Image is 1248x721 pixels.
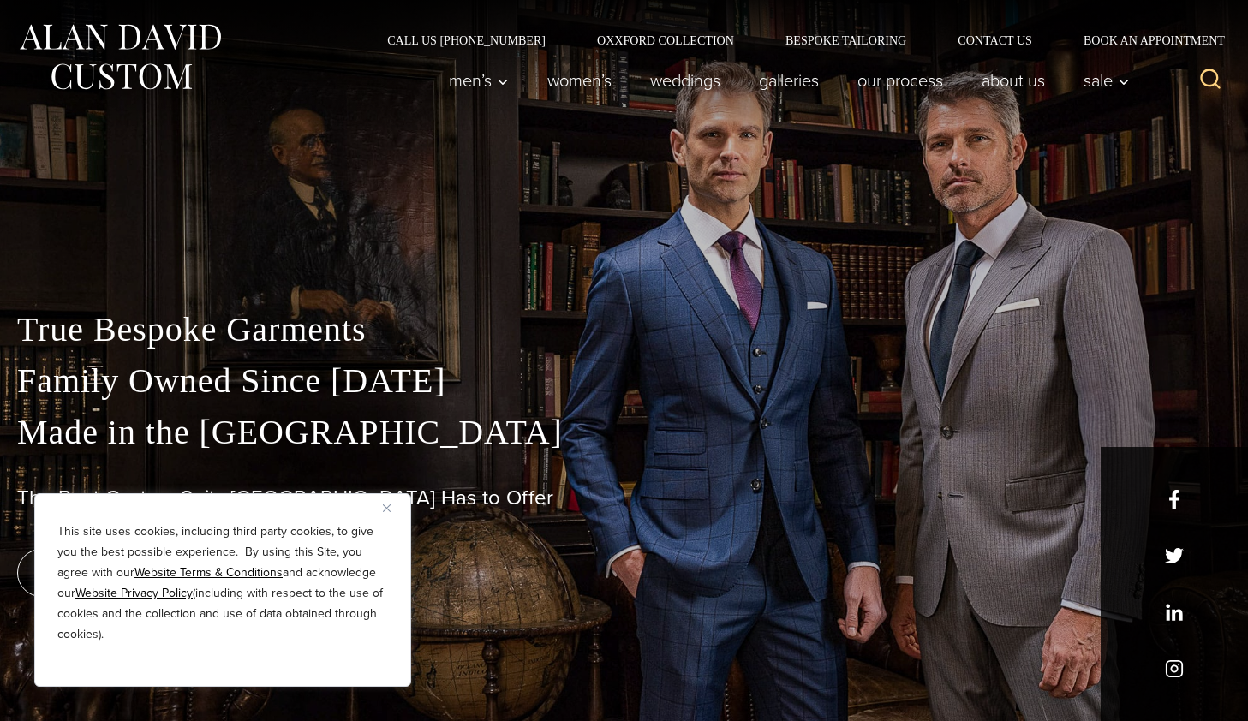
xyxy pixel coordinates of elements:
[571,34,760,46] a: Oxxford Collection
[361,34,1231,46] nav: Secondary Navigation
[75,584,193,602] a: Website Privacy Policy
[1084,72,1130,89] span: Sale
[760,34,932,46] a: Bespoke Tailoring
[963,63,1065,98] a: About Us
[1058,34,1231,46] a: Book an Appointment
[17,549,257,597] a: book an appointment
[57,521,388,645] p: This site uses cookies, including third party cookies, to give you the best possible experience. ...
[383,504,391,512] img: Close
[361,34,571,46] a: Call Us [PHONE_NUMBER]
[449,72,509,89] span: Men’s
[17,304,1231,458] p: True Bespoke Garments Family Owned Since [DATE] Made in the [GEOGRAPHIC_DATA]
[383,498,403,518] button: Close
[134,563,283,581] a: Website Terms & Conditions
[1190,60,1231,101] button: View Search Form
[740,63,839,98] a: Galleries
[430,63,1139,98] nav: Primary Navigation
[631,63,740,98] a: weddings
[17,486,1231,510] h1: The Best Custom Suits [GEOGRAPHIC_DATA] Has to Offer
[839,63,963,98] a: Our Process
[528,63,631,98] a: Women’s
[17,19,223,95] img: Alan David Custom
[932,34,1058,46] a: Contact Us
